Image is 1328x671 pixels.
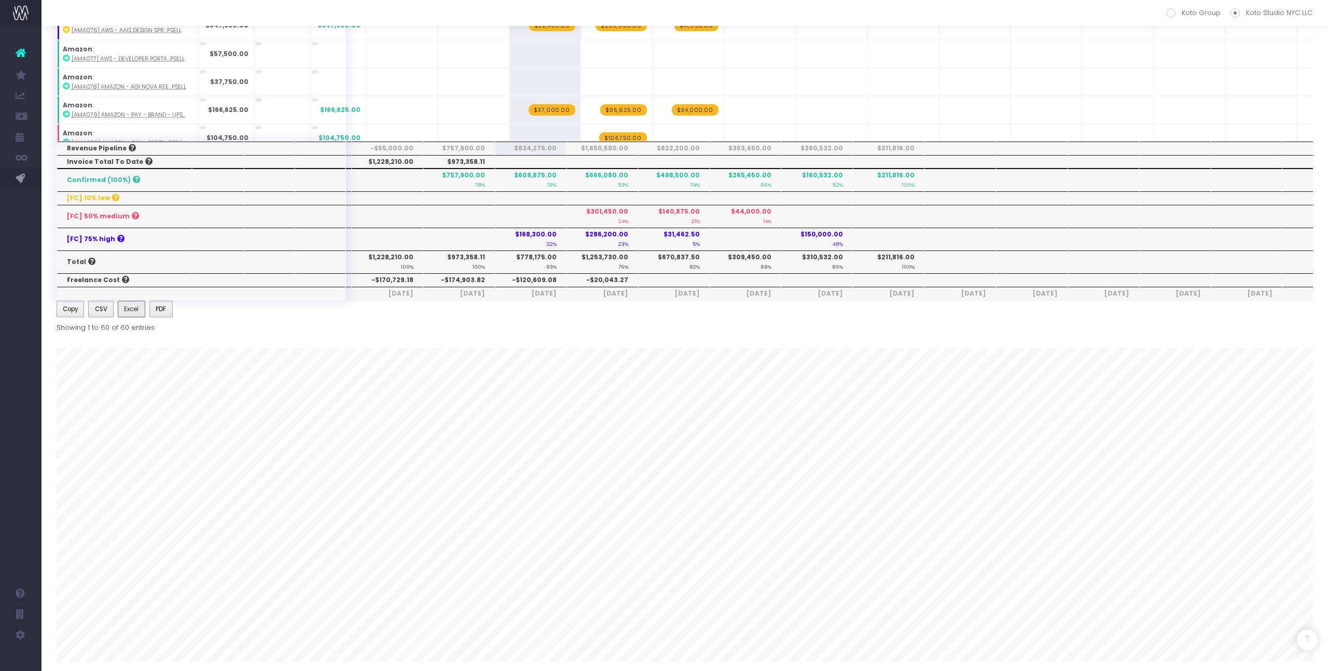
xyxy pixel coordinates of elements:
[362,289,413,298] span: [DATE]
[760,262,771,270] small: 88%
[495,142,566,155] th: $834,275.00
[473,262,485,270] small: 100%
[88,301,114,317] button: CSV
[156,304,166,314] span: PDF
[566,169,638,191] th: $666,080.00
[934,289,986,298] span: [DATE]
[320,105,361,115] span: $166,625.00
[63,129,92,137] strong: Amazon
[781,250,853,273] th: $310,532.00
[693,239,700,247] small: 5%
[63,101,92,109] strong: Amazon
[72,26,182,34] abbr: [AMA076] AWS - AAIS Design Sprint - Brand - Upsell
[352,273,423,287] th: -$170,729.18
[210,77,248,86] strong: $37,750.00
[638,250,710,273] th: $670,837.50
[853,142,924,155] th: $211,816.00
[691,216,700,225] small: 21%
[206,133,248,142] strong: $104,750.00
[118,301,145,317] button: Excel
[423,169,495,191] th: $757,900.00
[853,250,924,273] th: $211,816.00
[689,262,700,270] small: 82%
[57,40,198,68] td: :
[401,262,413,270] small: 100%
[710,169,781,191] th: $265,450.00
[505,289,557,298] span: [DATE]
[791,289,843,298] span: [DATE]
[710,250,781,273] th: $309,450.00
[833,180,843,188] small: 52%
[352,142,423,155] th: -$55,000.00
[690,180,700,188] small: 74%
[57,191,192,205] th: [FC] 10% low
[57,250,192,273] th: Total
[638,228,710,250] th: $31,462.50
[763,216,771,225] small: 14%
[72,83,186,91] abbr: [AMA078] Amazon - AGI Nova Reel - Motion - Upsell
[566,142,638,155] th: $1,650,580.00
[1166,8,1221,18] label: Koto Group
[495,228,566,250] th: $168,300.00
[72,55,185,63] abbr: [AMA077] AWS - Developer Portal - Brand - Upsell
[618,180,628,188] small: 53%
[720,289,771,298] span: [DATE]
[423,273,495,287] th: -$174,903.82
[63,45,92,53] strong: Amazon
[863,289,915,298] span: [DATE]
[57,96,198,124] td: :
[352,155,423,169] th: $1,228,210.00
[57,68,198,96] td: :
[319,133,361,143] span: $104,750.00
[57,273,192,287] th: Freelance Cost
[672,104,718,116] span: wayahead Revenue Forecast Item
[57,319,155,332] div: Showing 1 to 60 of 60 entries
[495,273,566,287] th: -$120,609.08
[618,216,628,225] small: 24%
[600,104,647,116] span: wayahead Revenue Forecast Item
[566,228,638,250] th: $286,200.00
[72,111,186,119] abbr: [AMA079] Amazon - Pay - Brand - Upsell
[618,239,628,247] small: 23%
[475,180,485,188] small: 78%
[902,180,915,188] small: 100%
[57,205,192,228] th: [FC] 50% medium
[576,289,628,298] span: [DATE]
[495,250,566,273] th: $778,175.00
[57,228,192,250] th: [FC] 75% high
[57,155,192,169] th: Invoice Total To Date
[710,205,781,228] th: $44,000.00
[547,239,557,247] small: 22%
[352,250,423,273] th: $1,228,210.00
[547,180,557,188] small: 78%
[529,104,575,116] span: wayahead Revenue Forecast Item
[433,289,485,298] span: [DATE]
[124,304,139,314] span: Excel
[495,169,566,191] th: $609,875.00
[833,239,843,247] small: 48%
[566,250,638,273] th: $1,253,730.00
[210,49,248,58] strong: $57,500.00
[599,132,647,144] span: wayahead Revenue Forecast Item
[57,142,192,155] th: Revenue Pipeline
[57,301,85,317] button: Copy
[638,169,710,191] th: $498,500.00
[546,262,557,270] small: 93%
[423,155,495,169] th: $973,358.11
[566,273,638,287] th: -$20,043.27
[1006,289,1058,298] span: [DATE]
[63,304,78,314] span: Copy
[1077,289,1129,298] span: [DATE]
[618,262,628,270] small: 76%
[1149,289,1201,298] span: [DATE]
[57,124,198,152] td: :
[149,301,173,317] button: PDF
[57,169,192,191] th: Confirmed (100%)
[760,180,771,188] small: 86%
[95,304,107,314] span: CSV
[423,142,495,155] th: $757,900.00
[710,142,781,155] th: $353,450.00
[781,169,853,191] th: $160,532.00
[1221,289,1272,298] span: [DATE]
[638,205,710,228] th: $140,875.00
